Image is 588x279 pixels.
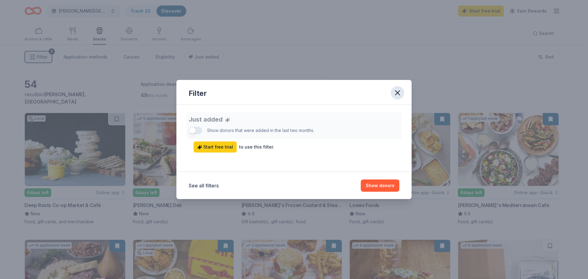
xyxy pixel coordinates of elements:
[239,143,274,151] div: to use this filter.
[361,179,399,192] button: Show donors
[197,143,233,151] span: Start free trial
[194,141,237,153] a: Start free trial
[189,89,207,98] div: Filter
[189,182,219,189] button: See all filters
